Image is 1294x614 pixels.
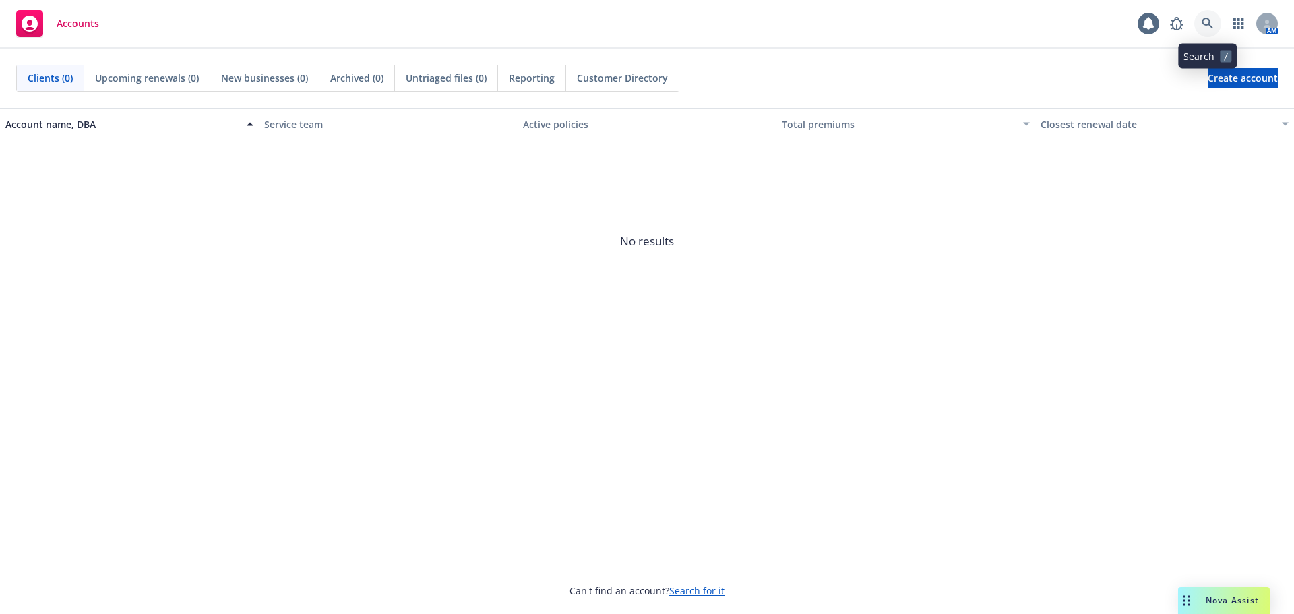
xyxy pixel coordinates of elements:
[1206,594,1259,606] span: Nova Assist
[1035,108,1294,140] button: Closest renewal date
[782,117,1015,131] div: Total premiums
[518,108,776,140] button: Active policies
[1225,10,1252,37] a: Switch app
[28,71,73,85] span: Clients (0)
[1194,10,1221,37] a: Search
[1178,587,1195,614] div: Drag to move
[57,18,99,29] span: Accounts
[1163,10,1190,37] a: Report a Bug
[509,71,555,85] span: Reporting
[577,71,668,85] span: Customer Directory
[776,108,1035,140] button: Total premiums
[1208,65,1278,91] span: Create account
[669,584,725,597] a: Search for it
[523,117,771,131] div: Active policies
[5,117,239,131] div: Account name, DBA
[259,108,518,140] button: Service team
[1041,117,1274,131] div: Closest renewal date
[330,71,383,85] span: Archived (0)
[95,71,199,85] span: Upcoming renewals (0)
[221,71,308,85] span: New businesses (0)
[569,584,725,598] span: Can't find an account?
[406,71,487,85] span: Untriaged files (0)
[1178,587,1270,614] button: Nova Assist
[264,117,512,131] div: Service team
[11,5,104,42] a: Accounts
[1208,68,1278,88] a: Create account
